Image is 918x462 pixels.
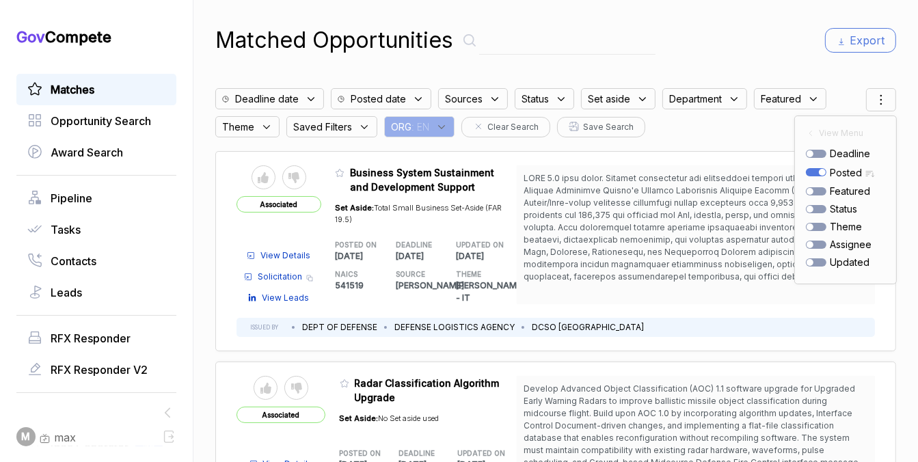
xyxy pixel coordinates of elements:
[51,330,131,346] span: RFX Responder
[391,120,411,134] span: ORG
[355,377,500,403] span: Radar Classification Algorithm Upgrade
[54,429,76,446] span: max
[51,221,81,238] span: Tasks
[27,144,165,161] a: Award Search
[235,92,299,106] span: Deadline date
[340,448,377,459] h5: POSTED ON
[335,269,374,280] h5: NAICS
[222,120,254,134] span: Theme
[27,253,165,269] a: Contacts
[396,269,435,280] h5: SOURCE
[830,165,862,180] span: posted
[583,121,634,133] span: Save Search
[456,240,495,250] h5: UPDATED ON
[244,271,302,283] a: Solicitation
[830,202,857,216] span: status
[27,330,165,346] a: RFX Responder
[51,284,82,301] span: Leads
[396,250,457,262] p: [DATE]
[293,120,352,134] span: Saved Filters
[669,92,722,106] span: Department
[262,292,309,304] span: View Leads
[51,113,151,129] span: Opportunity Search
[237,407,325,423] span: Associated
[335,203,502,224] span: Total Small Business Set-Aside (FAR 19.5)
[522,92,549,106] span: Status
[260,249,310,262] span: View Details
[51,190,92,206] span: Pipeline
[250,323,278,331] h5: ISSUED BY
[379,413,440,423] span: No Set aside used
[399,448,436,459] h5: DEADLINE
[258,271,302,283] span: Solicitation
[51,253,96,269] span: Contacts
[351,92,406,106] span: Posted date
[461,117,550,137] button: Clear Search
[588,92,630,106] span: Set aside
[456,280,517,304] p: [PERSON_NAME] - IT
[16,28,45,46] span: Gov
[396,240,435,250] h5: DEADLINE
[335,240,374,250] h5: POSTED ON
[27,284,165,301] a: Leads
[524,173,867,392] span: LORE 5.0 ipsu dolor. Sitamet consectetur adi elitseddoei tempori utlabore etd mag Aliquae Adminim...
[335,280,396,292] p: 541519
[335,203,374,213] span: Set Aside:
[830,237,872,252] span: assignee
[825,28,896,53] button: Export
[350,167,494,193] span: Business System Sustainment and Development Support
[27,221,165,238] a: Tasks
[487,121,539,133] span: Clear Search
[761,92,801,106] span: Featured
[51,362,148,378] span: RFX Responder V2
[335,250,396,262] p: [DATE]
[27,113,165,129] a: Opportunity Search
[456,269,495,280] h5: THEME
[396,280,457,292] p: [PERSON_NAME]
[51,144,123,161] span: Award Search
[302,321,377,334] li: DEPT OF DEFENSE
[830,146,870,161] span: deadline
[411,120,429,134] span: : EN
[830,255,869,269] span: updated
[27,81,165,98] a: Matches
[51,81,94,98] span: Matches
[22,430,31,444] span: M
[27,190,165,206] a: Pipeline
[819,127,863,139] span: View Menu
[394,321,515,334] li: DEFENSE LOGISTICS AGENCY
[237,196,321,213] span: Associated
[340,413,379,423] span: Set Aside:
[458,448,496,459] h5: UPDATED ON
[830,219,862,234] span: theme
[830,184,870,198] span: featured
[532,321,644,334] li: DCSO [GEOGRAPHIC_DATA]
[27,362,165,378] a: RFX Responder V2
[456,250,517,262] p: [DATE]
[557,117,645,137] button: Save Search
[16,27,176,46] h1: Compete
[215,24,453,57] h1: Matched Opportunities
[445,92,483,106] span: Sources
